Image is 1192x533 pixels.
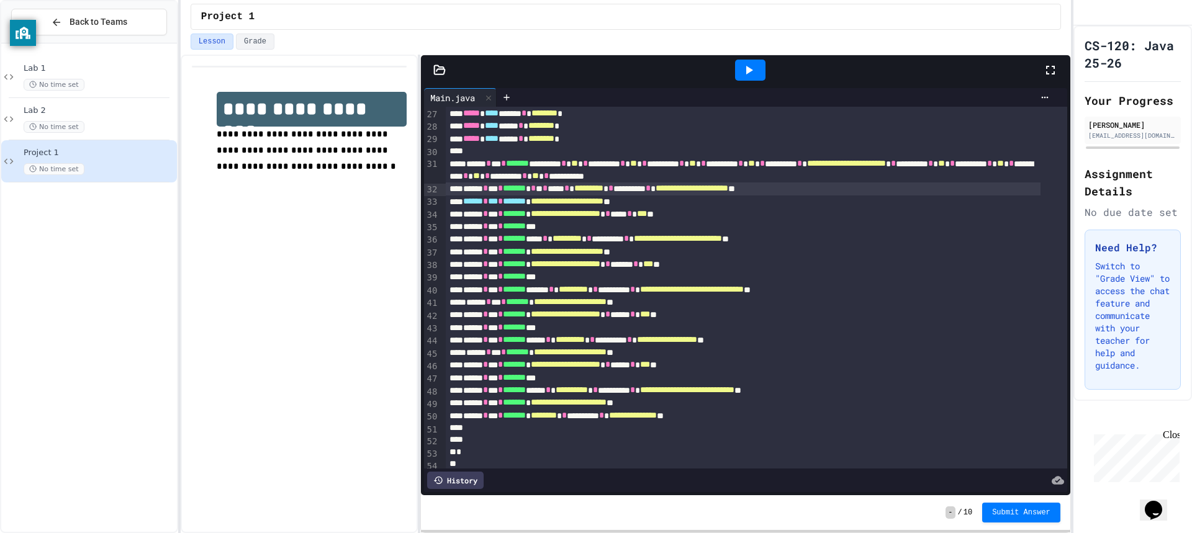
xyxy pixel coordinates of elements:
div: 37 [424,247,440,259]
div: 28 [424,121,440,133]
div: 33 [424,196,440,208]
div: 31 [424,158,440,184]
div: 50 [424,411,440,423]
span: Project 1 [201,9,255,24]
iframe: chat widget [1089,429,1180,482]
div: 41 [424,297,440,310]
div: 42 [424,310,440,323]
button: privacy banner [10,20,36,46]
div: 40 [424,285,440,297]
span: Submit Answer [992,508,1050,517]
div: [EMAIL_ADDRESS][DOMAIN_NAME] [1088,131,1177,140]
div: 46 [424,361,440,373]
div: 48 [424,386,440,398]
div: History [427,472,484,489]
div: 49 [424,398,440,411]
div: 27 [424,109,440,121]
div: [PERSON_NAME] [1088,119,1177,130]
div: 35 [424,222,440,234]
span: 10 [964,508,972,517]
div: 44 [424,335,440,347]
h3: Need Help? [1095,240,1170,255]
div: 36 [424,234,440,246]
h2: Your Progress [1085,92,1181,109]
span: Lab 2 [24,105,174,116]
div: 34 [424,209,440,222]
div: 45 [424,348,440,361]
div: 38 [424,259,440,272]
div: No due date set [1085,205,1181,220]
div: 30 [424,146,440,159]
span: No time set [24,79,84,91]
div: 52 [424,436,440,448]
span: Back to Teams [70,16,127,29]
span: Lab 1 [24,63,174,74]
iframe: chat widget [1140,483,1180,521]
span: / [958,508,962,517]
h1: CS-120: Java 25-26 [1085,37,1181,71]
div: Chat with us now!Close [5,5,86,79]
div: 47 [424,373,440,385]
span: No time set [24,121,84,133]
p: Switch to "Grade View" to access the chat feature and communicate with your teacher for help and ... [1095,260,1170,372]
div: 43 [424,323,440,335]
button: Grade [236,34,274,50]
span: - [946,506,955,519]
h2: Assignment Details [1085,165,1181,200]
button: Submit Answer [982,503,1060,522]
div: 54 [424,460,440,473]
div: 29 [424,133,440,146]
span: No time set [24,163,84,175]
span: Project 1 [24,148,174,158]
div: 53 [424,448,440,460]
button: Lesson [191,34,233,50]
div: Main.java [424,91,481,104]
button: Back to Teams [11,9,167,35]
div: 39 [424,272,440,284]
div: Main.java [424,88,497,107]
div: 51 [424,424,440,436]
div: 32 [424,184,440,196]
